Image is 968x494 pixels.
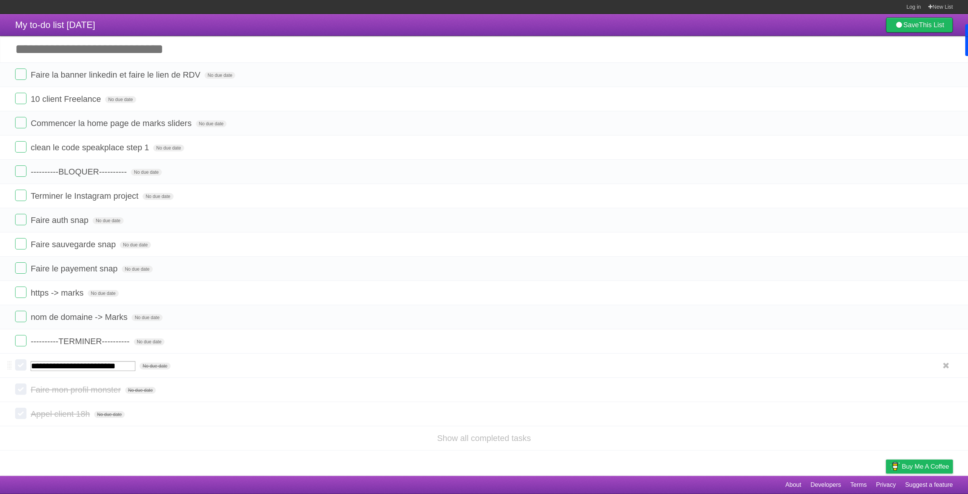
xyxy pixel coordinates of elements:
[31,191,140,201] span: Terminer le Instagram project
[15,287,26,298] label: Done
[31,94,103,104] span: 10 client Freelance
[31,409,92,419] span: Appel client 18h
[876,478,896,492] a: Privacy
[886,460,953,474] a: Buy me a coffee
[15,93,26,104] label: Done
[15,359,26,371] label: Done
[205,72,235,79] span: No due date
[31,143,151,152] span: clean le code speakplace step 1
[15,383,26,395] label: Done
[31,70,202,79] span: Faire la banner linkedin et faire le lien de RDV
[31,167,129,176] span: ----------BLOQUER----------
[88,290,118,297] span: No due date
[15,335,26,346] label: Done
[93,217,123,224] span: No due date
[122,266,152,273] span: No due date
[15,117,26,128] label: Done
[905,478,953,492] a: Suggest a feature
[15,311,26,322] label: Done
[105,96,136,103] span: No due date
[437,433,531,443] a: Show all completed tasks
[890,460,900,473] img: Buy me a coffee
[94,411,125,418] span: No due date
[31,337,131,346] span: ----------TERMINER----------
[810,478,841,492] a: Developers
[196,120,226,127] span: No due date
[31,312,129,322] span: nom de domaine -> Marks
[15,408,26,419] label: Done
[31,385,123,394] span: Faire mon profil monster
[31,264,119,273] span: Faire le payement snap
[919,21,944,29] b: This List
[140,363,170,369] span: No due date
[886,17,953,33] a: SaveThis List
[850,478,867,492] a: Terms
[132,314,162,321] span: No due date
[902,460,949,473] span: Buy me a coffee
[15,190,26,201] label: Done
[120,242,150,248] span: No due date
[15,165,26,177] label: Done
[15,20,95,30] span: My to-do list [DATE]
[153,145,184,151] span: No due date
[31,240,118,249] span: Faire sauvegarde snap
[15,238,26,249] label: Done
[31,118,194,128] span: Commencer la home page de marks sliders
[31,288,85,298] span: https -> marks
[31,215,90,225] span: Faire auth snap
[15,69,26,80] label: Done
[15,262,26,274] label: Done
[134,338,164,345] span: No due date
[131,169,161,176] span: No due date
[143,193,173,200] span: No due date
[15,214,26,225] label: Done
[15,141,26,153] label: Done
[785,478,801,492] a: About
[125,387,156,394] span: No due date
